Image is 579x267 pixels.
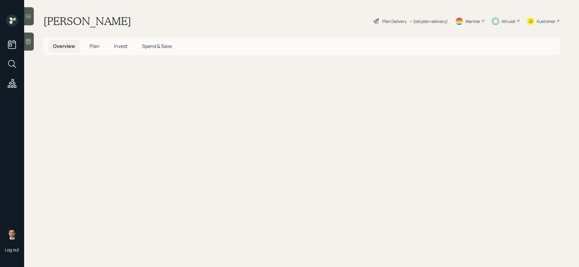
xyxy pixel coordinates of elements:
img: jonah-coleman-headshot.png [6,228,18,240]
span: Overview [53,43,75,49]
span: Plan [90,43,100,49]
div: Log out [5,247,19,253]
span: Invest [114,43,128,49]
div: • (old plan-delivery) [410,18,448,24]
div: Warmer [465,18,480,24]
span: Spend & Save [142,43,172,49]
div: Altruist [501,18,516,24]
div: Kustomer [537,18,555,24]
div: Plan Delivery [382,18,407,24]
h1: [PERSON_NAME] [43,14,131,28]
